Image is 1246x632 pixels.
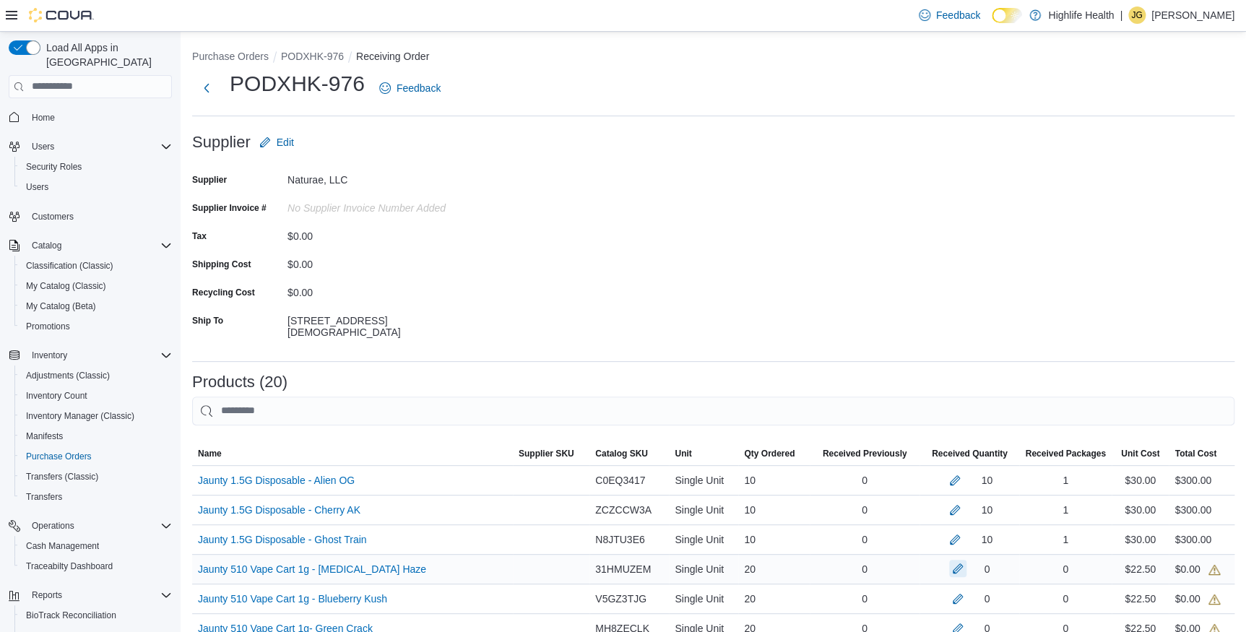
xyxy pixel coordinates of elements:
span: Reports [26,586,172,604]
span: Inventory Manager (Classic) [20,407,172,425]
span: Supplier SKU [519,448,574,459]
a: Home [26,109,61,126]
nav: An example of EuiBreadcrumbs [192,49,1234,66]
a: Feedback [373,74,446,103]
button: Catalog [3,235,178,256]
div: Single Unit [669,555,738,584]
p: Highlife Health [1048,7,1114,24]
div: $300.00 [1174,472,1211,489]
a: Feedback [913,1,986,30]
span: Feedback [397,81,441,95]
div: Single Unit [669,495,738,524]
span: My Catalog (Classic) [20,277,172,295]
span: Transfers [20,488,172,506]
button: Transfers (Classic) [14,467,178,487]
button: Customers [3,206,178,227]
span: Inventory Manager (Classic) [26,410,134,422]
div: 20 [738,555,810,584]
button: Users [26,138,60,155]
button: Security Roles [14,157,178,177]
button: Reports [26,586,68,604]
a: Jaunty 1.5G Disposable - Alien OG [198,472,355,489]
span: Adjustments (Classic) [20,367,172,384]
a: Inventory Count [20,387,93,404]
span: Received Previously [823,448,907,459]
button: Purchase Orders [192,51,269,62]
span: Dark Mode [992,23,992,24]
span: Promotions [20,318,172,335]
span: Operations [32,520,74,532]
h3: Supplier [192,134,251,151]
button: Supplier SKU [513,442,589,465]
div: $0.00 [1174,560,1220,578]
a: Jaunty 1.5G Disposable - Ghost Train [198,531,366,548]
span: Unit [675,448,691,459]
div: $30.00 [1112,495,1169,524]
button: Home [3,107,178,128]
button: Promotions [14,316,178,337]
span: Qty Ordered [744,448,795,459]
span: Inventory Count [26,390,87,402]
a: Manifests [20,428,69,445]
div: 0 [810,466,920,495]
div: 10 [981,472,992,489]
span: My Catalog (Classic) [26,280,106,292]
button: Catalog SKU [589,442,669,465]
span: Transfers (Classic) [26,471,98,482]
button: Traceabilty Dashboard [14,556,178,576]
button: Transfers [14,487,178,507]
span: My Catalog (Beta) [20,298,172,315]
span: My Catalog (Beta) [26,300,96,312]
span: ZCZCCW3A [595,501,652,519]
span: BioTrack Reconciliation [26,610,116,621]
button: Operations [26,517,80,534]
h3: Products (20) [192,373,287,391]
span: Home [26,108,172,126]
label: Supplier [192,174,227,186]
span: Catalog [32,240,61,251]
span: Users [26,138,172,155]
a: Transfers [20,488,68,506]
a: Promotions [20,318,76,335]
input: Dark Mode [992,8,1022,23]
div: $22.50 [1112,555,1169,584]
button: Edit [254,128,300,157]
div: 10 [738,525,810,554]
div: Single Unit [669,525,738,554]
button: Reports [3,585,178,605]
button: Users [14,177,178,197]
span: Transfers [26,491,62,503]
span: Cash Management [26,540,99,552]
span: Reports [32,589,62,601]
button: Name [192,442,513,465]
button: Receiving Order [356,51,429,62]
div: $0.00 [1174,590,1220,607]
a: My Catalog (Classic) [20,277,112,295]
div: Naturae, LLC [287,168,481,186]
span: Edit [277,135,294,150]
span: Traceabilty Dashboard [26,560,113,572]
div: Single Unit [669,584,738,613]
span: C0EQ3417 [595,472,645,489]
span: Security Roles [20,158,172,176]
p: [PERSON_NAME] [1151,7,1234,24]
div: 0 [984,560,990,578]
span: Purchase Orders [20,448,172,465]
label: Tax [192,230,207,242]
div: 10 [738,466,810,495]
div: 10 [981,501,992,519]
div: 0 [984,590,990,607]
button: Purchase Orders [14,446,178,467]
a: Users [20,178,54,196]
div: $0.00 [287,225,481,242]
div: $30.00 [1112,525,1169,554]
span: Operations [26,517,172,534]
div: $0.00 [287,253,481,270]
span: Traceabilty Dashboard [20,558,172,575]
label: Recycling Cost [192,287,255,298]
div: 0 [1019,555,1111,584]
span: Home [32,112,55,124]
a: Security Roles [20,158,87,176]
span: JG [1131,7,1142,24]
button: BioTrack Reconciliation [14,605,178,625]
